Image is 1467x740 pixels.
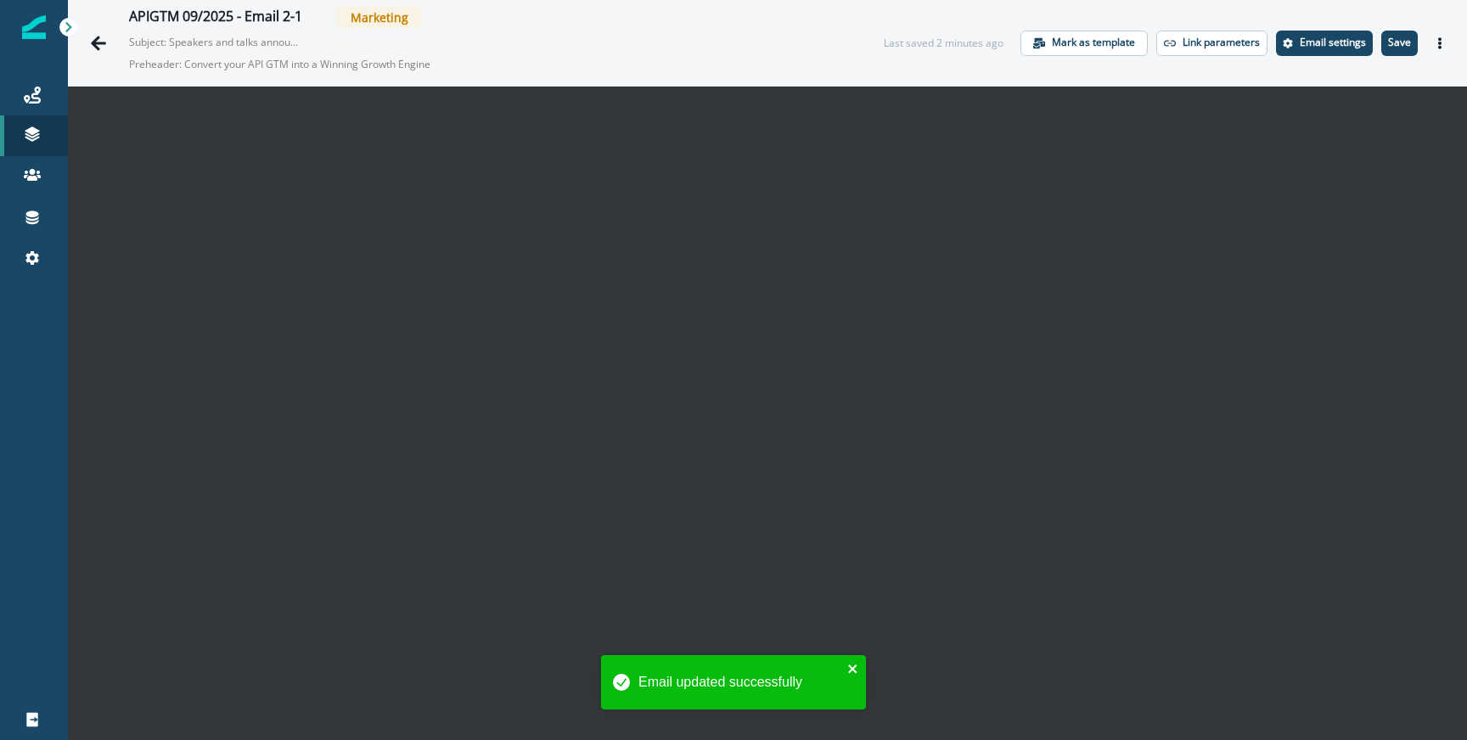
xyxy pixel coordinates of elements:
[1381,31,1418,56] button: Save
[847,662,859,676] button: close
[129,8,302,27] div: APIGTM 09/2025 - Email 2-1
[337,7,422,28] span: Marketing
[1052,36,1135,48] p: Mark as template
[22,15,46,39] img: Inflection
[129,28,299,50] p: Subject: Speakers and talks announced for APIGTM: DeepMind, AWS, Firebase, Twilio, WorkOS, and more
[638,672,842,692] div: Email updated successfully
[129,50,554,79] p: Preheader: Convert your API GTM into a Winning Growth Engine
[884,36,1003,51] div: Last saved 2 minutes ago
[1020,31,1148,56] button: Mark as template
[1183,36,1260,48] p: Link parameters
[1426,31,1453,56] button: Actions
[1156,31,1267,56] button: Link parameters
[81,26,115,60] button: Go back
[1276,31,1373,56] button: Settings
[1300,36,1366,48] p: Email settings
[1388,36,1411,48] p: Save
